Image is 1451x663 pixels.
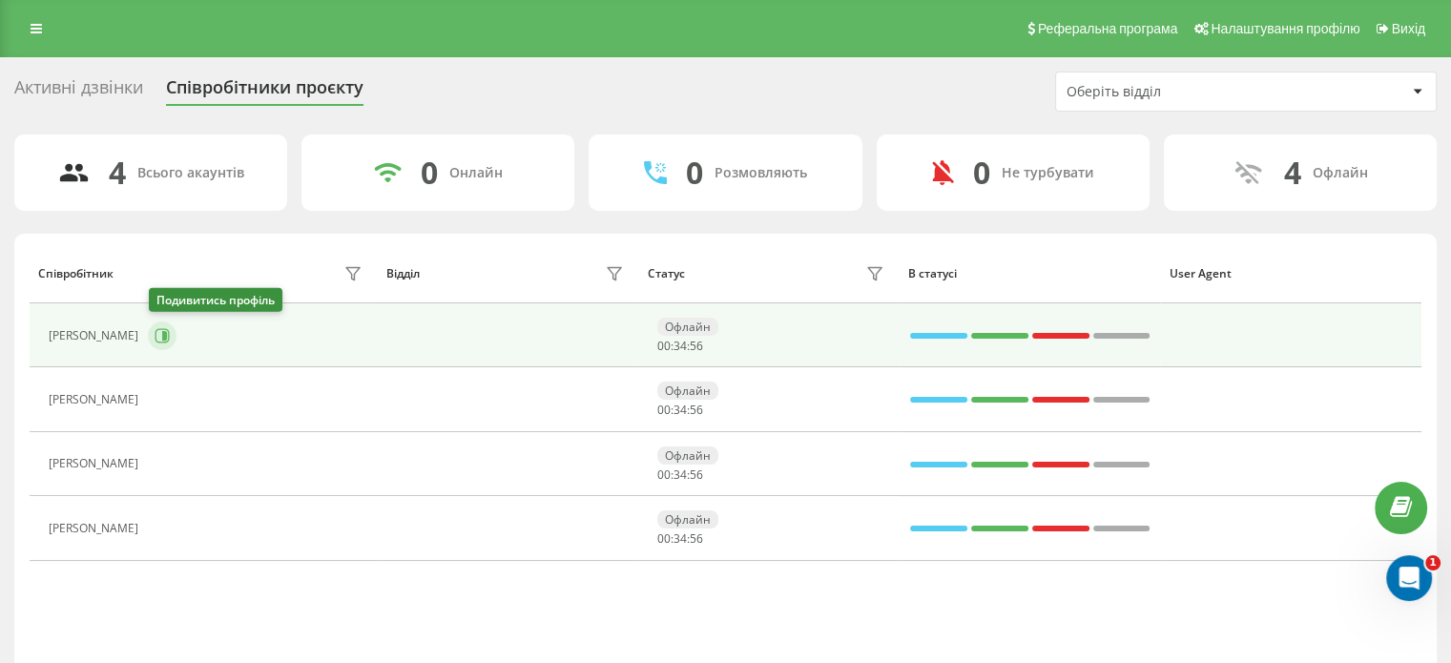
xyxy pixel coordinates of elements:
[1002,165,1094,181] div: Не турбувати
[386,267,420,280] div: Відділ
[686,155,703,191] div: 0
[657,382,718,400] div: Офлайн
[657,318,718,336] div: Офлайн
[49,457,143,470] div: [PERSON_NAME]
[1283,155,1300,191] div: 4
[38,267,114,280] div: Співробітник
[1211,21,1359,36] span: Налаштування профілю
[49,393,143,406] div: [PERSON_NAME]
[49,329,143,342] div: [PERSON_NAME]
[137,165,244,181] div: Всього акаунтів
[1425,555,1441,570] span: 1
[674,402,687,418] span: 34
[657,404,703,417] div: : :
[657,466,671,483] span: 00
[1170,267,1413,280] div: User Agent
[1067,84,1295,100] div: Оберіть відділ
[14,77,143,107] div: Активні дзвінки
[449,165,503,181] div: Онлайн
[973,155,990,191] div: 0
[421,155,438,191] div: 0
[657,530,671,547] span: 00
[690,338,703,354] span: 56
[1038,21,1178,36] span: Реферальна програма
[657,340,703,353] div: : :
[657,510,718,528] div: Офлайн
[908,267,1151,280] div: В статусі
[690,530,703,547] span: 56
[657,532,703,546] div: : :
[657,468,703,482] div: : :
[690,466,703,483] span: 56
[1392,21,1425,36] span: Вихід
[657,402,671,418] span: 00
[674,338,687,354] span: 34
[690,402,703,418] span: 56
[149,288,282,312] div: Подивитись профіль
[109,155,126,191] div: 4
[166,77,363,107] div: Співробітники проєкту
[648,267,685,280] div: Статус
[715,165,807,181] div: Розмовляють
[1312,165,1367,181] div: Офлайн
[657,446,718,465] div: Офлайн
[674,466,687,483] span: 34
[49,522,143,535] div: [PERSON_NAME]
[657,338,671,354] span: 00
[674,530,687,547] span: 34
[1386,555,1432,601] iframe: Intercom live chat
